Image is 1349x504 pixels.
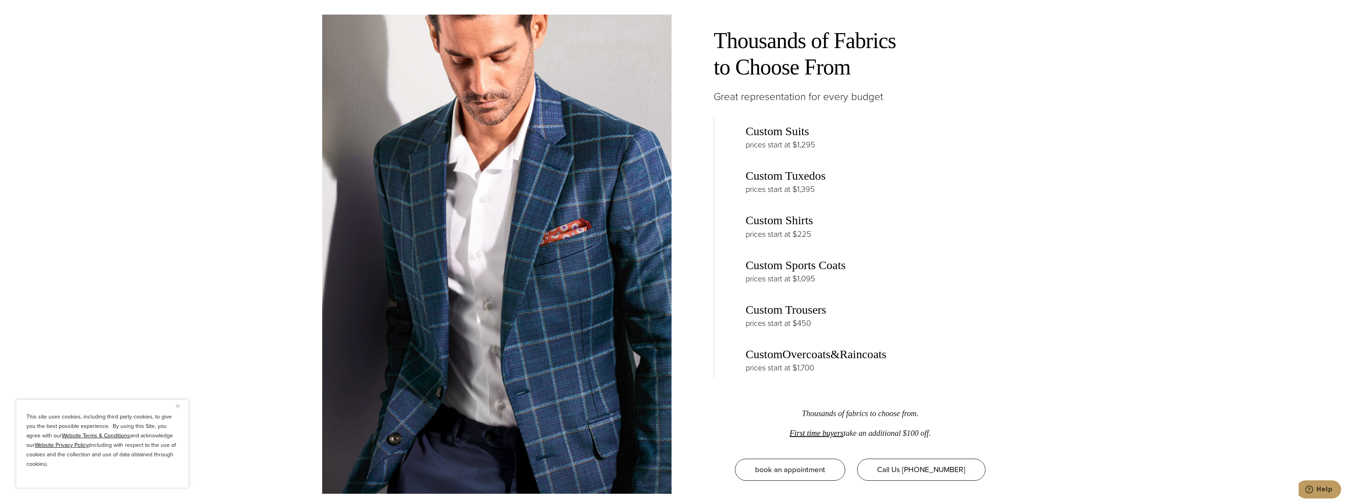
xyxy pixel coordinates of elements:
iframe: Opens a widget where you can chat to one of our agents [1299,480,1341,500]
a: Custom Shirts [746,214,813,227]
a: Custom Sports Coats [746,259,846,272]
h3: Custom & [746,347,1007,361]
img: Blue windowpane bespoke sports coat with white open collared dress shirt [322,15,672,494]
a: book an appointment [735,459,845,481]
p: prices start at $225 [746,228,1007,240]
img: Close [176,404,180,408]
button: Close [176,401,186,411]
a: Overcoats [783,348,831,361]
p: prices start at $450 [746,317,1007,329]
a: Website Terms & Conditions [62,431,130,440]
a: Call Us [PHONE_NUMBER] [857,459,985,481]
p: prices start at $1,700 [746,361,1007,374]
a: Custom Tuxedos [746,169,826,182]
p: prices start at $1,095 [746,272,1007,285]
p: Thousands of fabrics to choose from. [714,404,1007,423]
p: This site uses cookies, including third party cookies, to give you the best possible experience. ... [26,412,178,469]
p: prices start at $1,395 [746,183,1007,195]
span: Call Us [PHONE_NUMBER] [877,464,965,475]
a: Website Privacy Policy [35,441,89,449]
h2: Thousands of Fabrics to Choose From [714,28,1007,80]
a: Custom Suits [746,125,809,138]
a: First time buyers [790,429,844,437]
span: book an appointment [755,464,825,475]
a: Custom Trousers [746,303,826,316]
p: prices start at $1,295 [746,138,1007,151]
p: take an additional $100 off. [714,423,1007,443]
a: Raincoats [840,348,887,361]
p: Great representation for every budget [714,89,1007,105]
